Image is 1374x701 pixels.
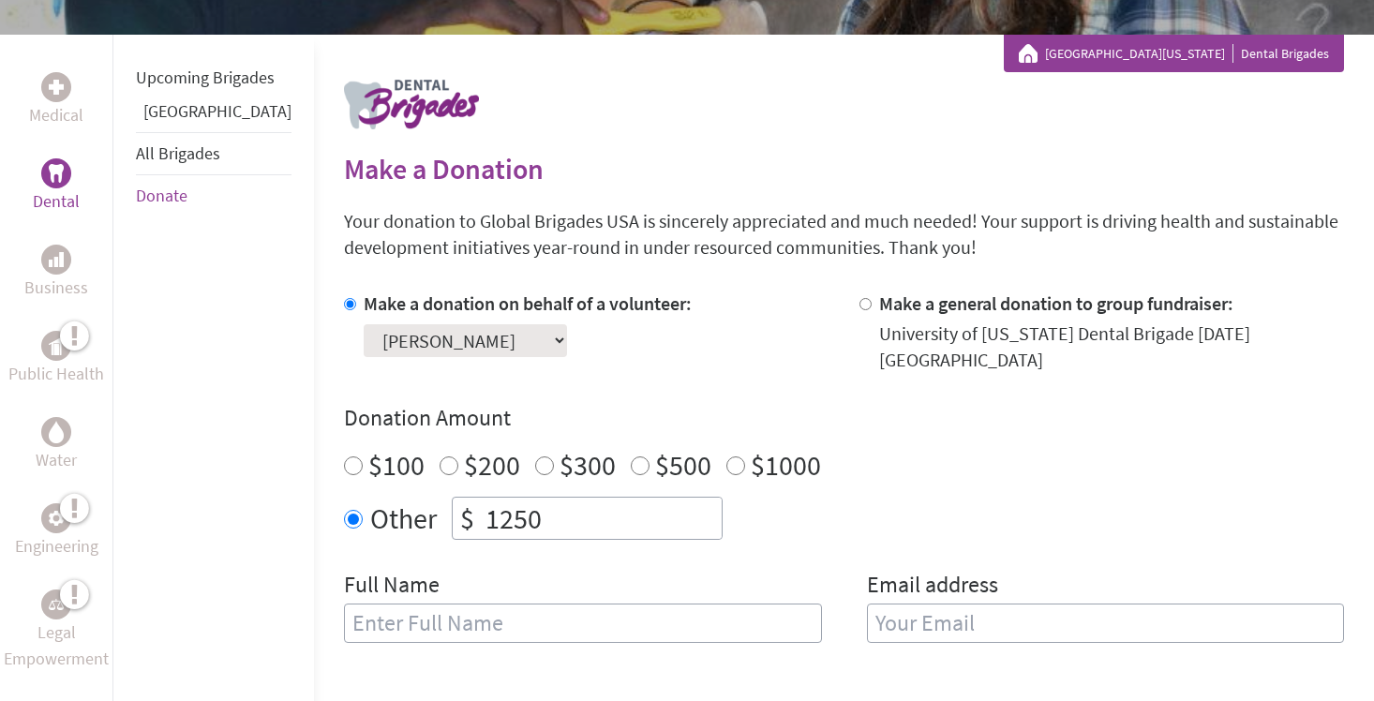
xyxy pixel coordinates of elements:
[41,503,71,533] div: Engineering
[867,604,1345,643] input: Your Email
[1019,44,1329,63] div: Dental Brigades
[41,589,71,619] div: Legal Empowerment
[4,589,109,672] a: Legal EmpowermentLegal Empowerment
[41,331,71,361] div: Public Health
[8,361,104,387] p: Public Health
[41,158,71,188] div: Dental
[136,175,291,216] li: Donate
[15,503,98,559] a: EngineeringEngineering
[49,164,64,182] img: Dental
[344,403,1344,433] h4: Donation Amount
[344,570,440,604] label: Full Name
[143,100,291,122] a: [GEOGRAPHIC_DATA]
[49,599,64,610] img: Legal Empowerment
[49,80,64,95] img: Medical
[136,132,291,175] li: All Brigades
[453,498,482,539] div: $
[24,275,88,301] p: Business
[33,158,80,215] a: DentalDental
[344,80,479,129] img: logo-dental.png
[24,245,88,301] a: BusinessBusiness
[136,57,291,98] li: Upcoming Brigades
[136,98,291,132] li: Panama
[4,619,109,672] p: Legal Empowerment
[344,208,1344,261] p: Your donation to Global Brigades USA is sincerely appreciated and much needed! Your support is dr...
[41,72,71,102] div: Medical
[41,417,71,447] div: Water
[136,142,220,164] a: All Brigades
[15,533,98,559] p: Engineering
[464,447,520,483] label: $200
[879,291,1233,315] label: Make a general donation to group fundraiser:
[370,497,437,540] label: Other
[482,498,722,539] input: Enter Amount
[49,252,64,267] img: Business
[49,421,64,442] img: Water
[8,331,104,387] a: Public HealthPublic Health
[1045,44,1233,63] a: [GEOGRAPHIC_DATA][US_STATE]
[33,188,80,215] p: Dental
[29,102,83,128] p: Medical
[867,570,998,604] label: Email address
[751,447,821,483] label: $1000
[344,604,822,643] input: Enter Full Name
[41,245,71,275] div: Business
[136,67,275,88] a: Upcoming Brigades
[36,447,77,473] p: Water
[36,417,77,473] a: WaterWater
[49,511,64,526] img: Engineering
[879,321,1345,373] div: University of [US_STATE] Dental Brigade [DATE] [GEOGRAPHIC_DATA]
[49,336,64,355] img: Public Health
[368,447,425,483] label: $100
[136,185,187,206] a: Donate
[560,447,616,483] label: $300
[344,152,1344,186] h2: Make a Donation
[29,72,83,128] a: MedicalMedical
[655,447,711,483] label: $500
[364,291,692,315] label: Make a donation on behalf of a volunteer:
